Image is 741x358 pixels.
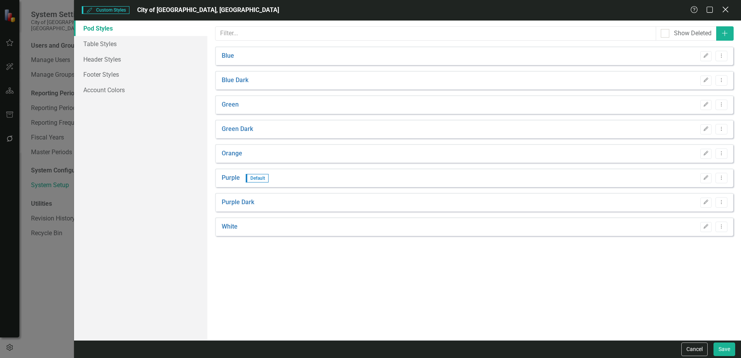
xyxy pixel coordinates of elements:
span: City of [GEOGRAPHIC_DATA], [GEOGRAPHIC_DATA] [137,6,279,14]
a: Green [222,100,239,109]
button: Cancel [681,343,708,356]
span: Custom Styles [82,6,129,14]
a: Purple [222,174,240,182]
a: Blue [222,52,234,60]
a: Footer Styles [74,67,207,82]
a: Green Dark [222,125,253,134]
div: Show Deleted [674,29,712,38]
a: Pod Styles [74,21,207,36]
a: Account Colors [74,82,207,98]
span: Default [246,174,269,182]
a: White [222,222,238,231]
a: Purple Dark [222,198,254,207]
a: Table Styles [74,36,207,52]
input: Filter... [215,26,656,41]
a: Header Styles [74,52,207,67]
button: Save [713,343,735,356]
a: Blue Dark [222,76,248,85]
a: Orange [222,149,242,158]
